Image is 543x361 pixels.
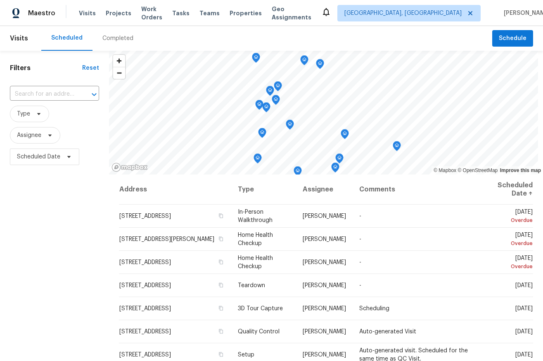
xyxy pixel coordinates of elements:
[119,175,231,205] th: Address
[255,100,263,113] div: Map marker
[238,255,273,269] span: Home Health Checkup
[217,328,225,335] button: Copy Address
[109,51,538,175] canvas: Map
[316,59,324,72] div: Map marker
[344,9,462,17] span: [GEOGRAPHIC_DATA], [GEOGRAPHIC_DATA]
[484,239,533,248] div: Overdue
[359,329,416,335] span: Auto-generated Visit
[141,5,162,21] span: Work Orders
[303,213,346,219] span: [PERSON_NAME]
[113,67,125,79] button: Zoom out
[252,53,260,66] div: Map marker
[10,29,28,47] span: Visits
[17,153,60,161] span: Scheduled Date
[303,352,346,358] span: [PERSON_NAME]
[79,9,96,17] span: Visits
[272,95,280,108] div: Map marker
[393,141,401,154] div: Map marker
[119,260,171,265] span: [STREET_ADDRESS]
[484,216,533,224] div: Overdue
[119,306,171,311] span: [STREET_ADDRESS]
[217,235,225,243] button: Copy Address
[303,329,346,335] span: [PERSON_NAME]
[119,213,171,219] span: [STREET_ADDRESS]
[217,304,225,312] button: Copy Address
[266,86,274,99] div: Map marker
[335,153,344,166] div: Map marker
[359,236,361,242] span: -
[238,306,283,311] span: 3D Tour Capture
[119,236,214,242] span: [STREET_ADDRESS][PERSON_NAME]
[484,232,533,248] span: [DATE]
[82,64,99,72] div: Reset
[359,213,361,219] span: -
[217,281,225,289] button: Copy Address
[434,168,456,173] a: Mapbox
[238,352,254,358] span: Setup
[294,166,302,179] div: Map marker
[119,329,171,335] span: [STREET_ADDRESS]
[51,34,83,42] div: Scheduled
[119,352,171,358] span: [STREET_ADDRESS]
[500,168,541,173] a: Improve this map
[238,283,265,288] span: Teardown
[296,175,353,205] th: Assignee
[274,81,282,94] div: Map marker
[353,175,477,205] th: Comments
[458,168,498,173] a: OpenStreetMap
[254,153,262,166] div: Map marker
[515,352,533,358] span: [DATE]
[359,260,361,265] span: -
[359,306,389,311] span: Scheduling
[303,260,346,265] span: [PERSON_NAME]
[238,329,280,335] span: Quality Control
[300,55,308,68] div: Map marker
[17,110,30,118] span: Type
[272,5,311,21] span: Geo Assignments
[331,163,339,175] div: Map marker
[515,306,533,311] span: [DATE]
[477,175,533,205] th: Scheduled Date ↑
[28,9,55,17] span: Maestro
[492,30,533,47] button: Schedule
[515,283,533,288] span: [DATE]
[238,209,273,223] span: In-Person Walkthrough
[238,232,273,246] span: Home Health Checkup
[17,131,41,139] span: Assignee
[230,9,262,17] span: Properties
[88,89,100,100] button: Open
[111,163,148,172] a: Mapbox homepage
[286,120,294,132] div: Map marker
[303,236,346,242] span: [PERSON_NAME]
[199,9,220,17] span: Teams
[217,258,225,266] button: Copy Address
[303,283,346,288] span: [PERSON_NAME]
[217,212,225,219] button: Copy Address
[172,10,190,16] span: Tasks
[484,262,533,271] div: Overdue
[262,102,270,115] div: Map marker
[106,9,131,17] span: Projects
[484,209,533,224] span: [DATE]
[258,128,266,141] div: Map marker
[484,255,533,271] span: [DATE]
[341,129,349,142] div: Map marker
[10,64,82,72] h1: Filters
[10,88,76,101] input: Search for an address...
[217,351,225,358] button: Copy Address
[359,283,361,288] span: -
[303,306,346,311] span: [PERSON_NAME]
[231,175,296,205] th: Type
[113,55,125,67] button: Zoom in
[119,283,171,288] span: [STREET_ADDRESS]
[499,33,526,44] span: Schedule
[102,34,133,42] div: Completed
[515,329,533,335] span: [DATE]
